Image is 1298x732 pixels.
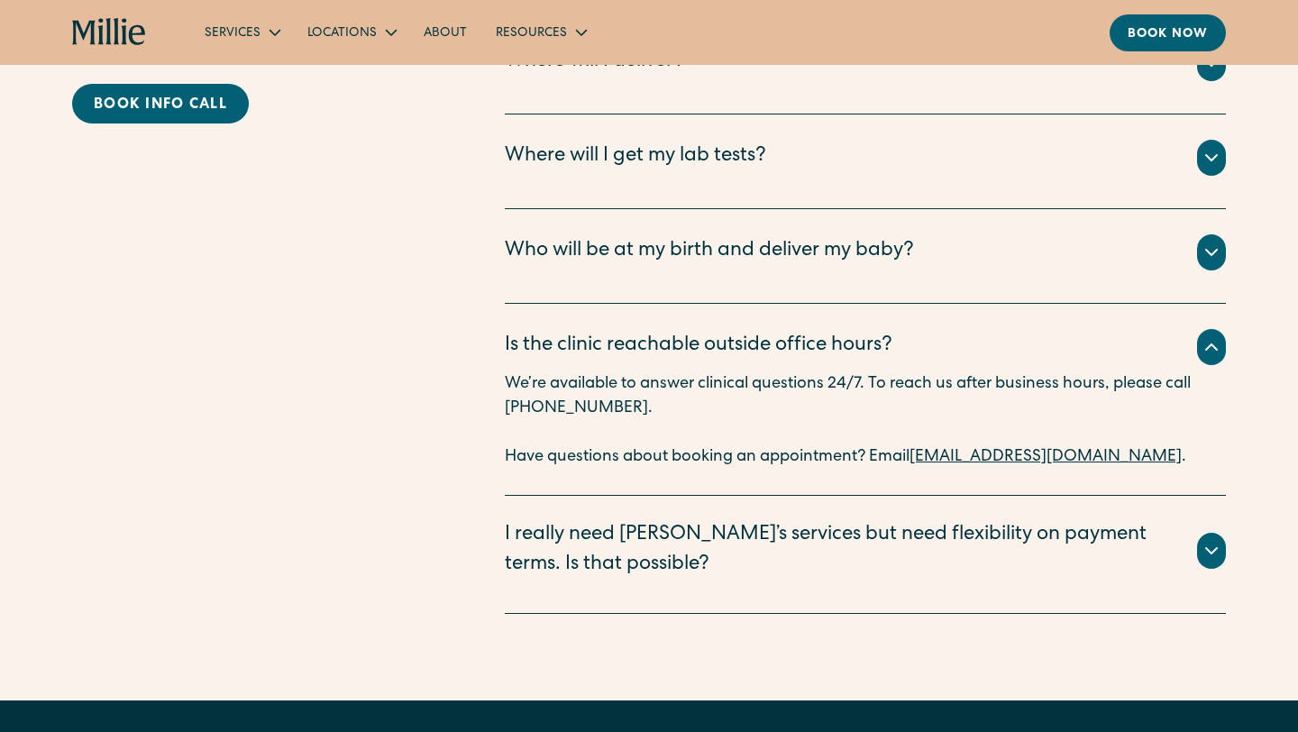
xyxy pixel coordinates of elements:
div: Services [205,24,261,43]
a: Book info call [72,84,249,124]
p: We’re available to answer clinical questions 24/7. To reach us after business hours, please call ... [505,372,1226,421]
div: Book now [1128,25,1208,44]
p: Have questions about booking an appointment? Email . [505,445,1226,470]
div: Is the clinic reachable outside office hours? [505,332,892,361]
div: I really need [PERSON_NAME]’s services but need flexibility on payment terms. Is that possible? [505,521,1175,581]
div: Resources [496,24,567,43]
div: Services [190,17,293,47]
div: Locations [293,17,409,47]
p: ‍ [505,421,1226,445]
a: [EMAIL_ADDRESS][DOMAIN_NAME] [910,449,1182,465]
div: Who will be at my birth and deliver my baby? [505,237,914,267]
div: Locations [307,24,377,43]
a: About [409,17,481,47]
a: Book now [1110,14,1226,51]
a: home [72,18,147,47]
div: Book info call [94,95,227,116]
div: Resources [481,17,599,47]
div: Where will I get my lab tests? [505,142,766,172]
